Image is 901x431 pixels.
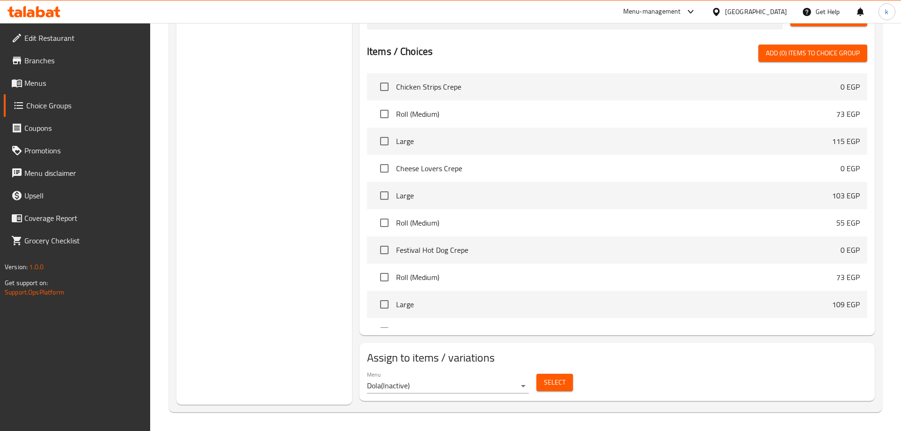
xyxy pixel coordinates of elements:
[396,272,836,283] span: Roll (Medium)
[396,108,836,120] span: Roll (Medium)
[367,372,381,378] label: Menu
[623,6,681,17] div: Menu-management
[24,145,143,156] span: Promotions
[5,277,48,289] span: Get support on:
[5,261,28,273] span: Version:
[26,100,143,111] span: Choice Groups
[832,190,860,201] p: 103 EGP
[4,94,151,117] a: Choice Groups
[374,104,394,124] span: Select choice
[4,72,151,94] a: Menus
[4,207,151,229] a: Coverage Report
[840,163,860,174] p: 0 EGP
[396,163,840,174] span: Cheese Lovers Crepe
[4,139,151,162] a: Promotions
[544,377,565,388] span: Select
[24,77,143,89] span: Menus
[24,212,143,224] span: Coverage Report
[4,229,151,252] a: Grocery Checklist
[29,261,44,273] span: 1.0.0
[367,45,433,59] h2: Items / Choices
[367,378,529,393] div: Dola(Inactive)
[4,162,151,184] a: Menu disclaimer
[4,184,151,207] a: Upsell
[832,299,860,310] p: 109 EGP
[536,374,573,391] button: Select
[396,217,836,228] span: Roll (Medium)
[24,190,143,201] span: Upsell
[24,32,143,44] span: Edit Restaurant
[836,217,860,228] p: 55 EGP
[4,27,151,49] a: Edit Restaurant
[4,49,151,72] a: Branches
[725,7,787,17] div: [GEOGRAPHIC_DATA]
[840,326,860,337] p: 0 EGP
[836,108,860,120] p: 73 EGP
[766,47,860,59] span: Add (0) items to choice group
[832,136,860,147] p: 115 EGP
[24,235,143,246] span: Grocery Checklist
[24,55,143,66] span: Branches
[374,322,394,341] span: Select choice
[4,117,151,139] a: Coupons
[840,244,860,256] p: 0 EGP
[24,122,143,134] span: Coupons
[758,45,867,62] button: Add (0) items to choice group
[5,286,64,298] a: Support.OpsPlatform
[396,244,840,256] span: Festival Hot Dog Crepe
[24,167,143,179] span: Menu disclaimer
[840,81,860,92] p: 0 EGP
[885,7,888,17] span: k
[396,81,840,92] span: Chicken Strips Crepe
[367,350,867,365] h2: Assign to items / variations
[396,326,840,337] span: Meat Lovers Crepe
[396,299,832,310] span: Large
[396,136,832,147] span: Large
[836,272,860,283] p: 73 EGP
[396,190,832,201] span: Large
